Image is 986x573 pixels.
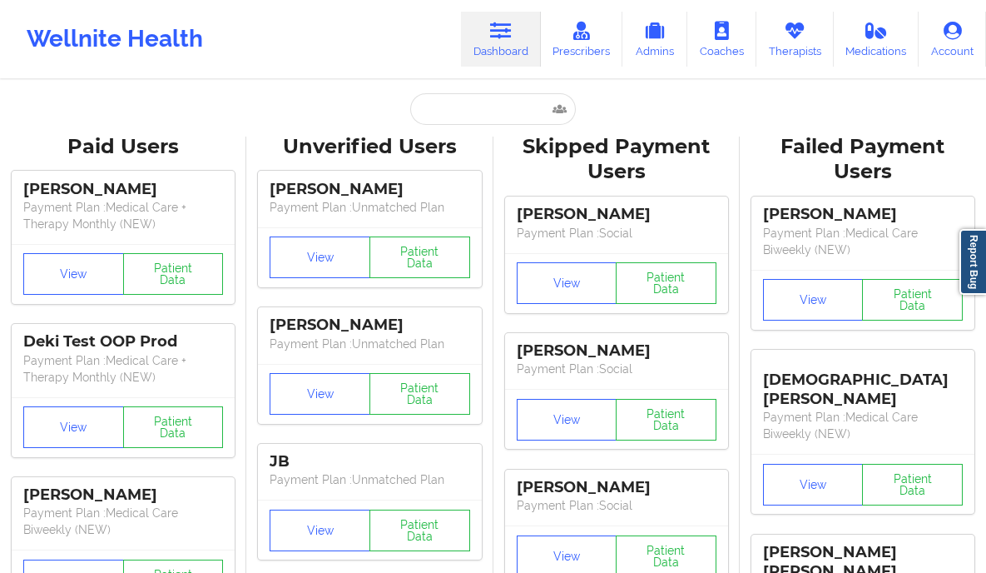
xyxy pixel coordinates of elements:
div: [PERSON_NAME] [270,180,469,199]
button: Patient Data [369,510,470,551]
a: Admins [622,12,687,67]
button: Patient Data [862,464,963,506]
div: [PERSON_NAME] [23,486,223,505]
p: Payment Plan : Unmatched Plan [270,471,469,488]
div: Paid Users [12,134,235,160]
button: View [763,464,864,506]
button: View [23,406,124,448]
p: Payment Plan : Social [517,497,716,514]
a: Report Bug [959,229,986,295]
button: Patient Data [123,406,224,448]
p: Payment Plan : Medical Care Biweekly (NEW) [763,225,963,258]
a: Dashboard [461,12,541,67]
p: Payment Plan : Medical Care + Therapy Monthly (NEW) [23,352,223,386]
button: Patient Data [123,253,224,295]
div: Deki Test OOP Prod [23,332,223,351]
div: [PERSON_NAME] [23,180,223,199]
div: [PERSON_NAME] [517,205,716,224]
button: Patient Data [369,237,470,278]
button: Patient Data [862,279,963,321]
div: [PERSON_NAME] [517,478,716,497]
button: View [270,373,370,415]
button: Patient Data [369,373,470,415]
button: View [270,510,370,551]
div: JB [270,452,469,471]
p: Payment Plan : Medical Care + Therapy Monthly (NEW) [23,199,223,232]
div: [PERSON_NAME] [763,205,963,224]
button: View [270,237,370,278]
div: Skipped Payment Users [505,134,728,186]
p: Payment Plan : Medical Care Biweekly (NEW) [23,505,223,538]
p: Payment Plan : Unmatched Plan [270,336,469,352]
a: Prescribers [541,12,623,67]
p: Payment Plan : Unmatched Plan [270,199,469,216]
div: [PERSON_NAME] [270,316,469,335]
div: [PERSON_NAME] [517,341,716,361]
p: Payment Plan : Medical Care Biweekly (NEW) [763,409,963,442]
button: View [763,279,864,321]
div: Failed Payment Users [751,134,974,186]
button: View [517,399,617,441]
button: View [517,262,617,304]
a: Medications [834,12,919,67]
div: Unverified Users [258,134,481,160]
div: [DEMOGRAPHIC_DATA][PERSON_NAME] [763,358,963,409]
a: Account [919,12,986,67]
a: Coaches [687,12,756,67]
button: Patient Data [616,399,716,441]
button: Patient Data [616,262,716,304]
button: View [23,253,124,295]
p: Payment Plan : Social [517,361,716,377]
a: Therapists [756,12,834,67]
p: Payment Plan : Social [517,225,716,242]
